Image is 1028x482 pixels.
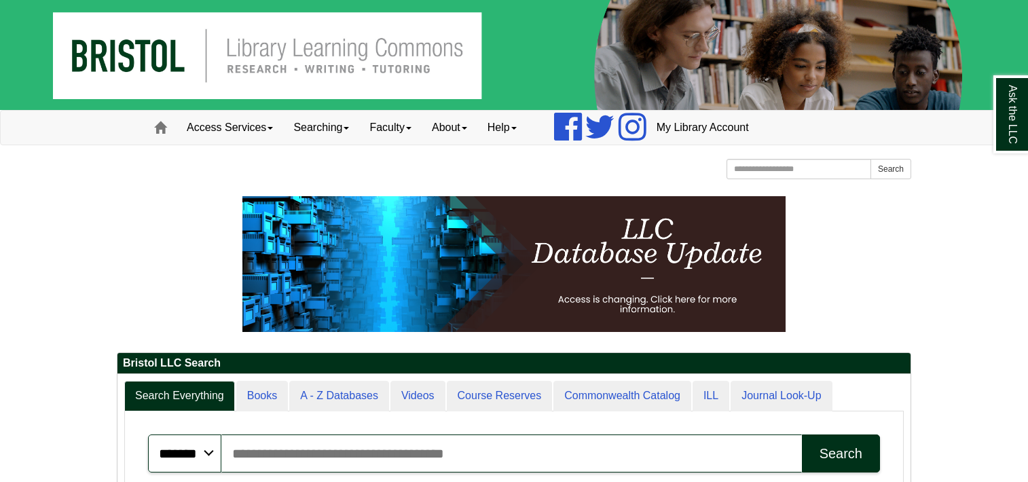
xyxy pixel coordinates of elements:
[447,381,553,411] a: Course Reserves
[802,434,880,472] button: Search
[177,111,283,145] a: Access Services
[359,111,422,145] a: Faculty
[870,159,911,179] button: Search
[236,381,288,411] a: Books
[124,381,235,411] a: Search Everything
[693,381,729,411] a: ILL
[242,196,786,332] img: HTML tutorial
[289,381,389,411] a: A - Z Databases
[477,111,527,145] a: Help
[422,111,477,145] a: About
[646,111,759,145] a: My Library Account
[820,446,862,462] div: Search
[117,353,911,374] h2: Bristol LLC Search
[731,381,832,411] a: Journal Look-Up
[283,111,359,145] a: Searching
[553,381,691,411] a: Commonwealth Catalog
[390,381,445,411] a: Videos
